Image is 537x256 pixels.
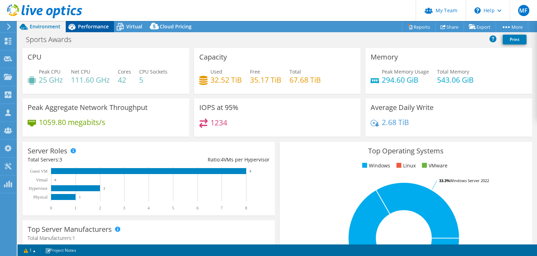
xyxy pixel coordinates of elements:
[289,68,301,75] span: Total
[148,206,150,210] text: 4
[74,206,77,210] text: 1
[250,68,260,75] span: Free
[245,206,247,210] text: 8
[19,246,41,255] a: 1
[210,76,242,84] h4: 32.52 TiB
[103,187,105,190] text: 2
[382,76,429,84] h4: 294.60 GiB
[382,68,429,75] span: Peak Memory Usage
[172,206,174,210] text: 5
[464,21,496,32] a: Export
[79,195,81,199] text: 1
[118,68,131,75] span: Cores
[78,23,109,30] span: Performance
[435,21,464,32] a: Share
[221,206,223,210] text: 7
[28,147,67,155] h3: Server Roles
[199,53,227,61] h3: Capacity
[71,68,90,75] span: Net CPU
[285,147,527,155] h3: Top Operating Systems
[55,178,56,182] text: 0
[36,178,48,182] text: Virtual
[437,68,469,75] span: Total Memory
[439,178,450,183] tspan: 33.3%
[118,76,131,84] h4: 42
[28,104,148,111] h3: Peak Aggregate Network Throughput
[50,206,52,210] text: 0
[382,118,409,126] h4: 2.68 TiB
[199,104,238,111] h3: IOPS at 95%
[360,162,390,169] li: Windows
[30,169,48,174] text: Guest VM
[250,169,251,173] text: 8
[496,21,528,32] a: More
[210,119,227,126] h4: 1234
[39,76,63,84] h4: 25 GHz
[402,21,436,32] a: Reports
[371,53,398,61] h3: Memory
[33,195,48,200] text: Physical
[23,36,82,43] h1: Sports Awards
[59,156,62,163] span: 3
[99,206,101,210] text: 2
[126,23,142,30] span: Virtual
[139,68,167,75] span: CPU Sockets
[221,156,224,163] span: 4
[39,118,105,126] h4: 1059.80 megabits/s
[371,104,434,111] h3: Average Daily Write
[123,206,125,210] text: 3
[420,162,447,169] li: VMware
[289,76,321,84] h4: 67.68 TiB
[28,53,42,61] h3: CPU
[149,156,270,164] div: Ratio: VMs per Hypervisor
[518,5,529,16] span: MF
[28,234,270,242] h4: Total Manufacturers:
[503,35,527,44] a: Print
[28,156,149,164] div: Total Servers:
[196,206,199,210] text: 6
[40,246,81,255] a: Project Notes
[72,235,75,241] span: 1
[250,76,281,84] h4: 35.17 TiB
[160,23,192,30] span: Cloud Pricing
[450,178,489,183] tspan: Windows Server 2022
[437,76,474,84] h4: 543.06 GiB
[71,76,110,84] h4: 111.60 GHz
[39,68,60,75] span: Peak CPU
[29,186,48,191] text: Hypervisor
[210,68,222,75] span: Used
[30,23,60,30] span: Environment
[474,7,481,14] svg: \n
[395,162,416,169] li: Linux
[139,76,167,84] h4: 5
[28,226,112,233] h3: Top Server Manufacturers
